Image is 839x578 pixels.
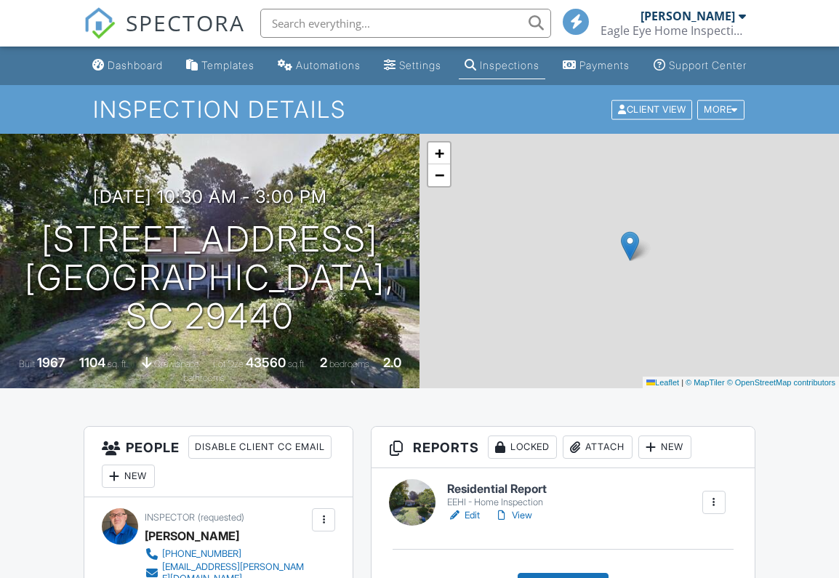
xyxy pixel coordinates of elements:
span: sq. ft. [108,358,128,369]
span: sq.ft. [288,358,306,369]
span: + [435,144,444,162]
a: Inspections [459,52,545,79]
a: © MapTiler [686,378,725,387]
div: 2 [320,355,327,370]
div: Client View [611,100,692,119]
div: Settings [399,59,441,71]
a: Dashboard [87,52,169,79]
h1: [STREET_ADDRESS] [GEOGRAPHIC_DATA], SC 29440 [23,220,396,335]
a: Client View [610,103,696,114]
a: Residential Report EEHI - Home Inspection [447,483,547,508]
span: crawlspace [154,358,199,369]
div: Dashboard [108,59,163,71]
h3: People [84,427,353,497]
div: [PHONE_NUMBER] [162,548,241,560]
a: Support Center [648,52,752,79]
div: More [697,100,744,119]
span: Lot Size [213,358,244,369]
h1: Inspection Details [93,97,746,122]
img: Marker [621,231,639,261]
h3: [DATE] 10:30 am - 3:00 pm [93,187,327,206]
a: Zoom in [428,143,450,164]
span: bedrooms [329,358,369,369]
a: Templates [180,52,260,79]
h6: Residential Report [447,483,547,496]
a: Leaflet [646,378,679,387]
span: Inspector [145,512,195,523]
a: Payments [557,52,635,79]
span: Built [19,358,35,369]
div: 43560 [246,355,286,370]
span: − [435,166,444,184]
div: Templates [201,59,254,71]
div: 1104 [79,355,105,370]
div: Payments [579,59,630,71]
div: Support Center [669,59,747,71]
img: The Best Home Inspection Software - Spectora [84,7,116,39]
div: 2.0 [383,355,401,370]
a: SPECTORA [84,20,245,50]
div: Inspections [480,59,539,71]
span: (requested) [198,512,244,523]
span: bathrooms [183,372,225,383]
div: Eagle Eye Home Inspection [601,23,746,38]
div: Automations [296,59,361,71]
div: 1967 [37,355,65,370]
span: SPECTORA [126,7,245,38]
div: New [638,435,691,459]
a: © OpenStreetMap contributors [727,378,835,387]
div: EEHI - Home Inspection [447,497,547,508]
div: Attach [563,435,633,459]
span: | [681,378,683,387]
a: [PHONE_NUMBER] [145,547,308,561]
div: Disable Client CC Email [188,435,332,459]
a: Edit [447,508,480,523]
a: View [494,508,532,523]
a: Automations (Basic) [272,52,366,79]
input: Search everything... [260,9,551,38]
div: [PERSON_NAME] [641,9,735,23]
a: Zoom out [428,164,450,186]
div: Locked [488,435,557,459]
a: Settings [378,52,447,79]
div: [PERSON_NAME] [145,525,239,547]
h3: Reports [372,427,755,468]
div: New [102,465,155,488]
